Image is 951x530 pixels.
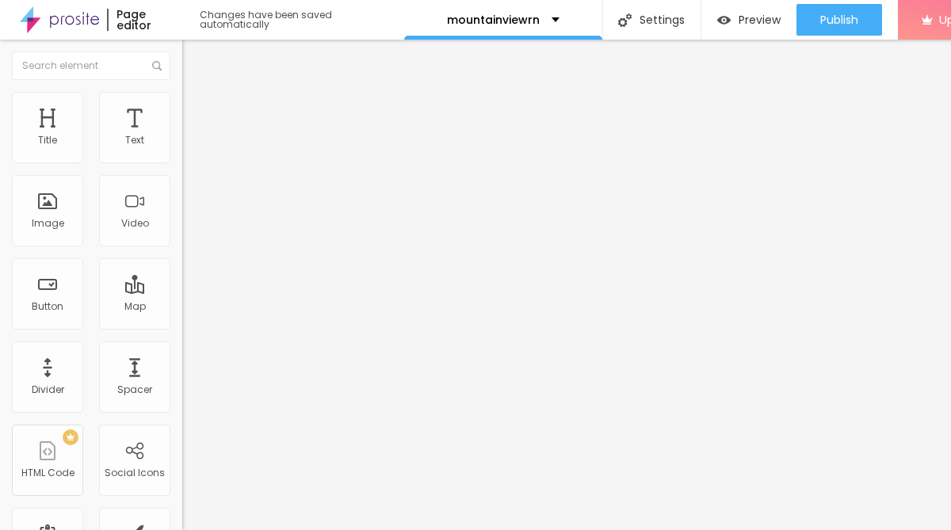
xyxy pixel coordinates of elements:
img: Icone [152,61,162,71]
div: Spacer [117,384,152,395]
div: Video [121,218,149,229]
div: Changes have been saved automatically [200,10,404,29]
div: HTML Code [21,467,74,479]
div: Image [32,218,64,229]
div: Social Icons [105,467,165,479]
span: Publish [820,13,858,26]
div: Text [125,135,144,146]
div: Map [124,301,146,312]
input: Search element [12,51,170,80]
img: view-1.svg [717,13,731,27]
div: Button [32,301,63,312]
div: Divider [32,384,64,395]
button: Publish [796,4,882,36]
div: Title [38,135,57,146]
button: Preview [701,4,796,36]
div: Page editor [107,9,184,31]
img: Icone [618,13,632,27]
span: Preview [739,13,781,26]
p: mountainviewrn [447,14,540,25]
